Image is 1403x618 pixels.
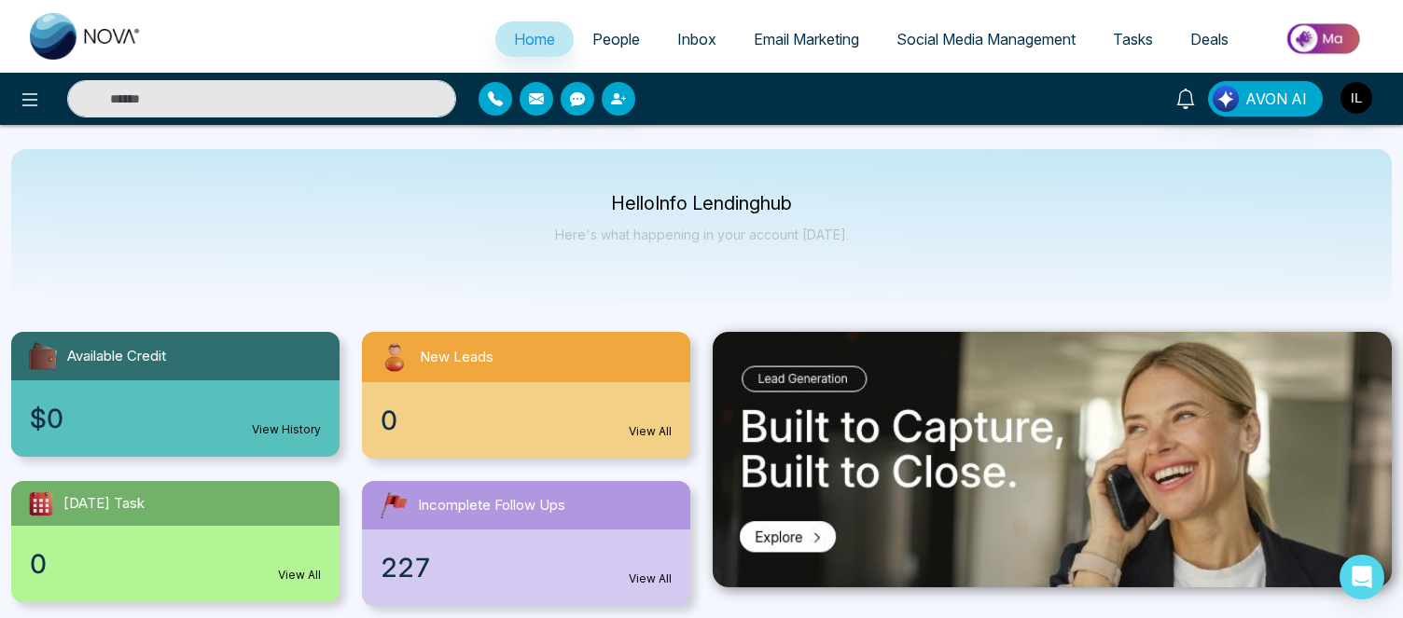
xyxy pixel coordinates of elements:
button: AVON AI [1208,81,1323,117]
span: 227 [381,548,431,587]
span: Incomplete Follow Ups [418,495,565,516]
a: View All [629,570,672,587]
p: Hello Info Lendinghub [555,196,849,212]
img: followUps.svg [377,488,410,522]
a: View All [278,567,321,584]
span: [DATE] Task [63,493,145,515]
span: Social Media Management [896,30,1076,48]
span: Tasks [1113,30,1153,48]
img: availableCredit.svg [26,339,60,373]
img: User Avatar [1340,82,1372,114]
a: Deals [1172,21,1247,57]
img: Market-place.gif [1257,18,1392,60]
img: todayTask.svg [26,488,56,518]
span: $0 [30,399,63,438]
a: View All [629,423,672,440]
img: . [713,332,1392,587]
a: Tasks [1094,21,1172,57]
a: People [574,21,659,57]
span: New Leads [420,347,493,368]
a: Inbox [659,21,735,57]
span: AVON AI [1245,88,1307,110]
a: Email Marketing [735,21,878,57]
p: Here's what happening in your account [DATE]. [555,227,849,242]
a: New Leads0View All [351,332,701,459]
span: Available Credit [67,346,166,367]
span: 0 [30,544,47,584]
span: Email Marketing [754,30,859,48]
a: Incomplete Follow Ups227View All [351,481,701,606]
span: 0 [381,401,397,440]
span: People [592,30,640,48]
span: Inbox [677,30,716,48]
a: Home [495,21,574,57]
img: Lead Flow [1213,86,1239,112]
img: Nova CRM Logo [30,13,142,60]
img: newLeads.svg [377,339,412,375]
span: Deals [1190,30,1229,48]
a: Social Media Management [878,21,1094,57]
span: Home [514,30,555,48]
div: Open Intercom Messenger [1340,555,1384,599]
a: View History [252,421,321,438]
